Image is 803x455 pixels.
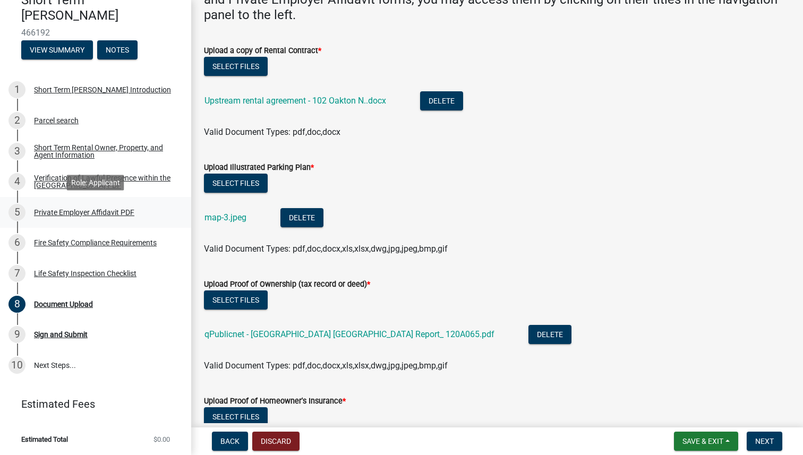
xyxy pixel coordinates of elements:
[21,46,93,55] wm-modal-confirm: Summary
[204,212,246,222] a: map-3.jpeg
[8,326,25,343] div: 9
[420,97,463,107] wm-modal-confirm: Delete Document
[204,398,346,405] label: Upload Proof of Homeowner's Insurance
[674,432,738,451] button: Save & Exit
[204,127,340,137] span: Valid Document Types: pdf,doc,docx
[21,40,93,59] button: View Summary
[21,28,170,38] span: 466192
[204,57,268,76] button: Select files
[204,360,448,371] span: Valid Document Types: pdf,doc,docx,xls,xlsx,dwg,jpg,jpeg,bmp,gif
[528,330,571,340] wm-modal-confirm: Delete Document
[67,175,124,190] div: Role: Applicant
[97,40,138,59] button: Notes
[8,357,25,374] div: 10
[528,325,571,344] button: Delete
[8,81,25,98] div: 1
[252,432,300,451] button: Discard
[747,432,782,451] button: Next
[280,208,323,227] button: Delete
[34,144,174,159] div: Short Term Rental Owner, Property, and Agent Information
[34,270,136,277] div: Life Safety Inspection Checklist
[8,234,25,251] div: 6
[204,47,321,55] label: Upload a copy of Rental Contract
[34,86,171,93] div: Short Term [PERSON_NAME] Introduction
[212,432,248,451] button: Back
[204,174,268,193] button: Select files
[204,290,268,310] button: Select files
[153,436,170,443] span: $0.00
[204,281,370,288] label: Upload Proof of Ownership (tax record or deed)
[204,164,314,171] label: Upload Illustrated Parking Plan
[204,329,494,339] a: qPublicnet - [GEOGRAPHIC_DATA] [GEOGRAPHIC_DATA] Report_ 120A065.pdf
[34,301,93,308] div: Document Upload
[8,143,25,160] div: 3
[21,436,68,443] span: Estimated Total
[755,437,774,445] span: Next
[97,46,138,55] wm-modal-confirm: Notes
[34,209,134,216] div: Private Employer Affidavit PDF
[204,96,386,106] a: Upstream rental agreement - 102 Oakton N..docx
[220,437,240,445] span: Back
[682,437,723,445] span: Save & Exit
[34,117,79,124] div: Parcel search
[8,173,25,190] div: 4
[34,239,157,246] div: Fire Safety Compliance Requirements
[8,296,25,313] div: 8
[8,112,25,129] div: 2
[420,91,463,110] button: Delete
[34,174,174,189] div: Verification of Lawful Presence within the [GEOGRAPHIC_DATA] PDF
[8,204,25,221] div: 5
[280,213,323,224] wm-modal-confirm: Delete Document
[204,244,448,254] span: Valid Document Types: pdf,doc,docx,xls,xlsx,dwg,jpg,jpeg,bmp,gif
[34,331,88,338] div: Sign and Submit
[8,265,25,282] div: 7
[8,393,174,415] a: Estimated Fees
[204,407,268,426] button: Select files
